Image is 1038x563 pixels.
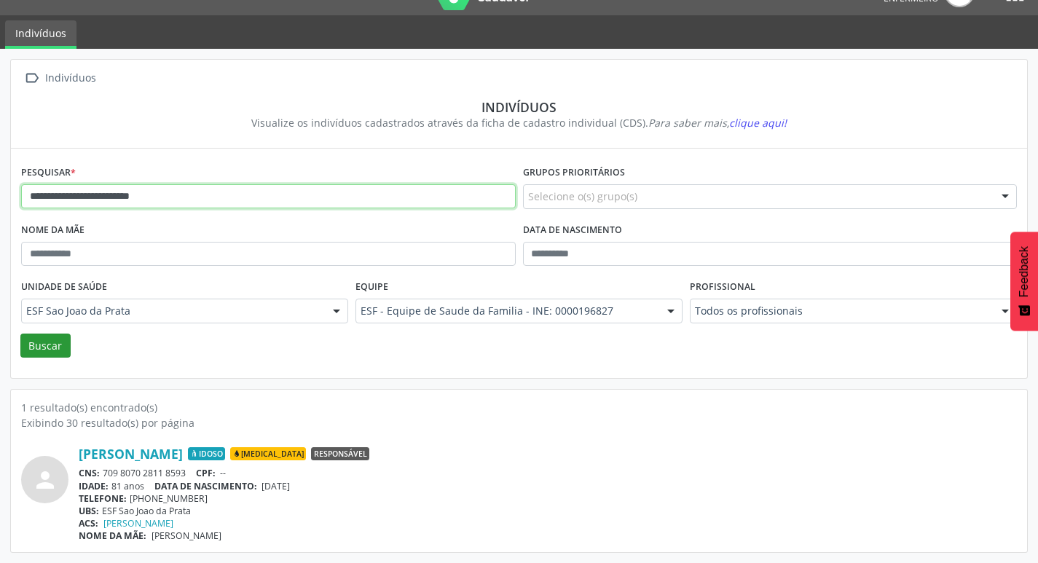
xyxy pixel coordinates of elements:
[31,115,1007,130] div: Visualize os indivíduos cadastrados através da ficha de cadastro individual (CDS).
[103,517,173,529] a: [PERSON_NAME]
[311,447,369,460] span: Responsável
[79,480,1017,492] div: 81 anos
[21,219,84,242] label: Nome da mãe
[648,116,787,130] i: Para saber mais,
[695,304,987,318] span: Todos os profissionais
[20,334,71,358] button: Buscar
[361,304,653,318] span: ESF - Equipe de Saude da Familia - INE: 0000196827
[152,529,221,542] span: [PERSON_NAME]
[523,219,622,242] label: Data de nascimento
[729,116,787,130] span: clique aqui!
[21,68,42,89] i: 
[79,517,98,529] span: ACS:
[196,467,216,479] span: CPF:
[79,467,1017,479] div: 709 8070 2811 8593
[1010,232,1038,331] button: Feedback - Mostrar pesquisa
[79,467,100,479] span: CNS:
[220,467,226,479] span: --
[79,505,1017,517] div: ESF Sao Joao da Prata
[26,304,318,318] span: ESF Sao Joao da Prata
[79,505,99,517] span: UBS:
[523,162,625,184] label: Grupos prioritários
[31,99,1007,115] div: Indivíduos
[1018,246,1031,297] span: Feedback
[79,446,183,462] a: [PERSON_NAME]
[21,68,98,89] a:  Indivíduos
[42,68,98,89] div: Indivíduos
[21,276,107,299] label: Unidade de saúde
[21,162,76,184] label: Pesquisar
[230,447,306,460] span: [MEDICAL_DATA]
[79,492,1017,505] div: [PHONE_NUMBER]
[79,480,109,492] span: IDADE:
[79,492,127,505] span: TELEFONE:
[690,276,755,299] label: Profissional
[21,415,1017,430] div: Exibindo 30 resultado(s) por página
[21,400,1017,415] div: 1 resultado(s) encontrado(s)
[154,480,257,492] span: DATA DE NASCIMENTO:
[188,447,225,460] span: Idoso
[528,189,637,204] span: Selecione o(s) grupo(s)
[32,467,58,493] i: person
[79,529,146,542] span: NOME DA MÃE:
[355,276,388,299] label: Equipe
[262,480,290,492] span: [DATE]
[5,20,76,49] a: Indivíduos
